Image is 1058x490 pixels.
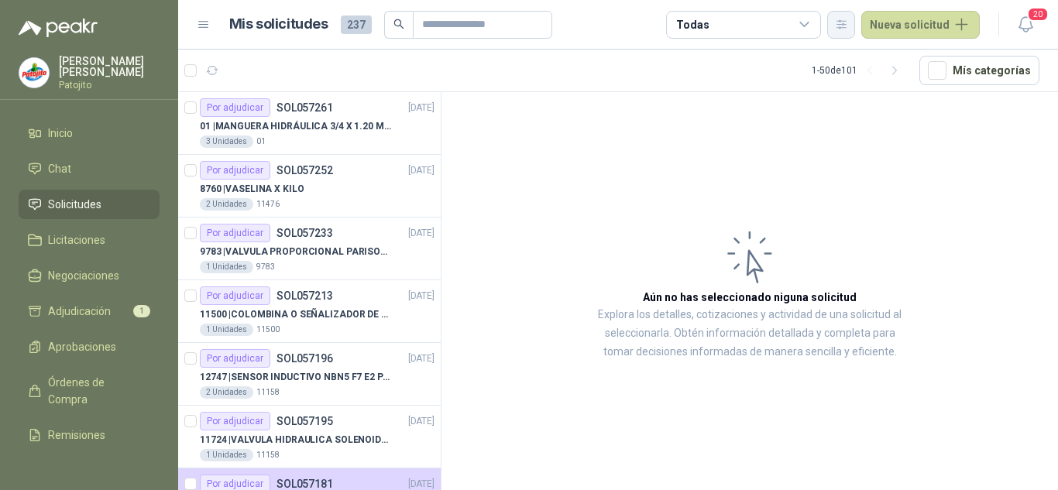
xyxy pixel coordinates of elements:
[408,226,435,241] p: [DATE]
[19,368,160,414] a: Órdenes de Compra
[200,386,253,399] div: 2 Unidades
[341,15,372,34] span: 237
[1027,7,1049,22] span: 20
[277,165,333,176] p: SOL057252
[19,190,160,219] a: Solicitudes
[19,118,160,148] a: Inicio
[200,182,304,197] p: 8760 | VASELINA X KILO
[19,296,160,326] a: Adjudicación1
[277,416,333,427] p: SOL057195
[408,163,435,178] p: [DATE]
[200,224,270,242] div: Por adjudicar
[48,231,105,248] span: Licitaciones
[256,386,280,399] p: 11158
[178,92,441,155] a: Por adjudicarSOL057261[DATE] 01 |MANGUERA HIDRÁULICA 3/4 X 1.20 METROS DE LONGITUD HR-HR-ACOPLADA...
[256,449,280,461] p: 11158
[48,125,73,142] span: Inicio
[48,160,71,177] span: Chat
[676,16,709,33] div: Todas
[178,343,441,406] a: Por adjudicarSOL057196[DATE] 12747 |SENSOR INDUCTIVO NBN5 F7 E2 PARKER II2 Unidades11158
[19,261,160,290] a: Negociaciones
[408,101,435,115] p: [DATE]
[200,307,393,322] p: 11500 | COLOMBINA O SEÑALIZADOR DE TRANSITO
[200,161,270,180] div: Por adjudicar
[200,286,270,305] div: Por adjudicar
[408,289,435,303] p: [DATE]
[256,135,266,148] p: 01
[200,412,270,430] div: Por adjudicar
[200,198,253,211] div: 2 Unidades
[19,58,49,87] img: Company Logo
[19,154,160,183] a: Chat
[48,196,101,213] span: Solicitudes
[200,324,253,336] div: 1 Unidades
[200,261,253,273] div: 1 Unidades
[256,261,275,273] p: 9783
[200,98,270,117] div: Por adjudicar
[277,102,333,113] p: SOL057261
[277,478,333,489] p: SOL057181
[277,353,333,364] p: SOL057196
[393,19,404,29] span: search
[229,13,328,36] h1: Mis solicitudes
[59,81,160,90] p: Patojito
[200,449,253,461] div: 1 Unidades
[812,58,907,83] div: 1 - 50 de 101
[200,370,393,385] p: 12747 | SENSOR INDUCTIVO NBN5 F7 E2 PARKER II
[200,433,393,447] p: 11724 | VALVULA HIDRAULICA SOLENOIDE SV08-20 REF : SV08-3B-N-24DC-DG NORMALMENTE CERRADA
[19,225,160,255] a: Licitaciones
[1012,11,1039,39] button: 20
[133,305,150,317] span: 1
[408,351,435,366] p: [DATE]
[59,56,160,77] p: [PERSON_NAME] [PERSON_NAME]
[19,420,160,450] a: Remisiones
[200,135,253,148] div: 3 Unidades
[178,406,441,468] a: Por adjudicarSOL057195[DATE] 11724 |VALVULA HIDRAULICA SOLENOIDE SV08-20 REF : SV08-3B-N-24DC-DG ...
[178,155,441,218] a: Por adjudicarSOL057252[DATE] 8760 |VASELINA X KILO2 Unidades11476
[256,198,280,211] p: 11476
[200,349,270,368] div: Por adjudicar
[256,324,280,336] p: 11500
[200,245,393,259] p: 9783 | VALVULA PROPORCIONAL PARISON 0811404612 / 4WRPEH6C4 REXROTH
[643,289,857,306] h3: Aún no has seleccionado niguna solicitud
[861,11,980,39] button: Nueva solicitud
[178,218,441,280] a: Por adjudicarSOL057233[DATE] 9783 |VALVULA PROPORCIONAL PARISON 0811404612 / 4WRPEH6C4 REXROTH1 U...
[48,267,119,284] span: Negociaciones
[178,280,441,343] a: Por adjudicarSOL057213[DATE] 11500 |COLOMBINA O SEÑALIZADOR DE TRANSITO1 Unidades11500
[919,56,1039,85] button: Mís categorías
[48,427,105,444] span: Remisiones
[277,290,333,301] p: SOL057213
[48,303,111,320] span: Adjudicación
[19,332,160,362] a: Aprobaciones
[408,414,435,429] p: [DATE]
[200,119,393,134] p: 01 | MANGUERA HIDRÁULICA 3/4 X 1.20 METROS DE LONGITUD HR-HR-ACOPLADA
[48,374,145,408] span: Órdenes de Compra
[277,228,333,238] p: SOL057233
[596,306,903,362] p: Explora los detalles, cotizaciones y actividad de una solicitud al seleccionarla. Obtén informaci...
[48,338,116,355] span: Aprobaciones
[19,19,98,37] img: Logo peakr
